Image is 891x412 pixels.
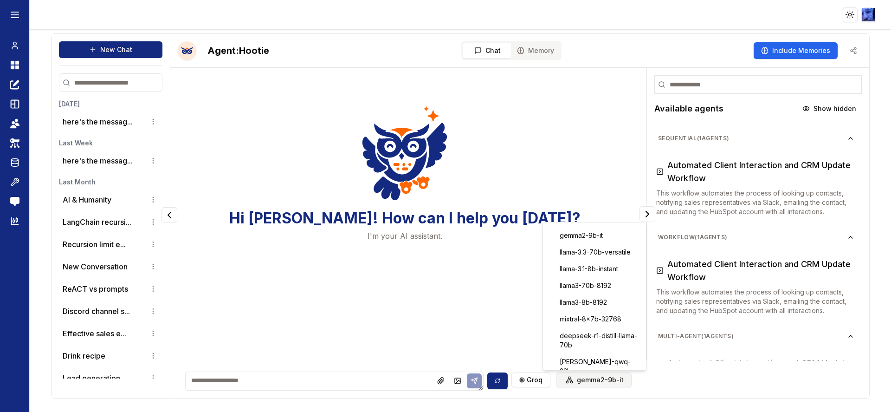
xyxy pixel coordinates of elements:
[545,312,644,327] div: mixtral-8x7b-32768
[545,262,644,276] div: llama-3.1-8b-instant
[545,354,644,379] div: [PERSON_NAME]-qwq-32b
[545,328,644,353] div: deepseek-r1-distill-llama-70b
[545,278,644,293] div: llama3-70b-8192
[545,228,644,243] div: gemma2-9b-it
[545,295,644,310] div: llama3-8b-8192
[545,245,644,260] div: llama-3.3-70b-versatile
